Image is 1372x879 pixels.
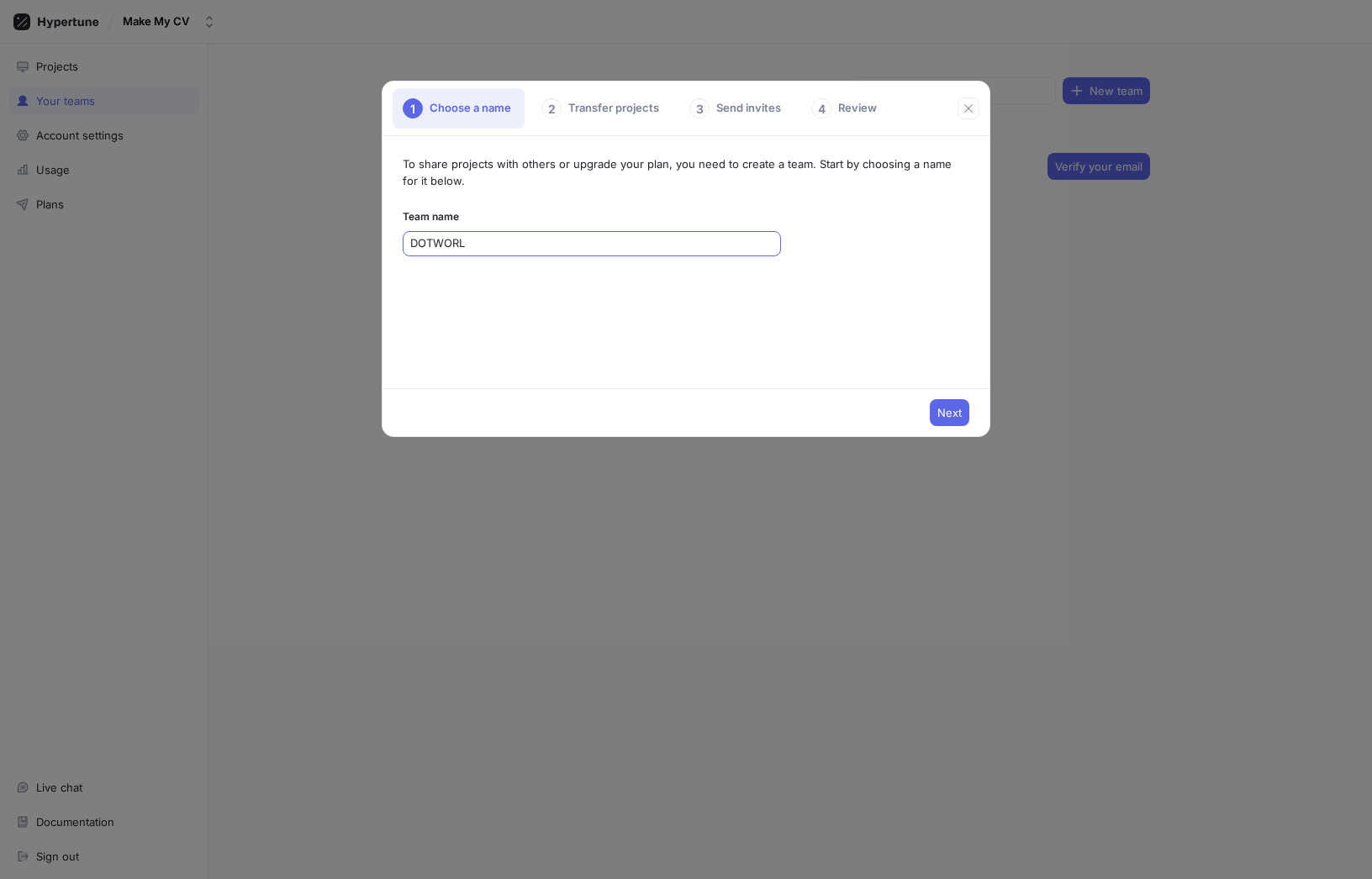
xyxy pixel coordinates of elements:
div: Transfer projects [531,88,673,129]
input: Enter a name for this team [410,235,773,252]
div: Team name [403,209,968,224]
div: 2 [541,98,562,118]
div: 1 [403,98,423,118]
div: Choose a name [393,88,525,129]
div: 3 [689,98,710,118]
span: Next [937,408,962,418]
button: Next [930,399,969,426]
div: 4 [811,98,831,118]
p: To share projects with others or upgrade your plan, you need to create a team. Start by choosing ... [403,156,968,189]
div: Send invites [679,88,794,129]
div: Review [801,88,890,129]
